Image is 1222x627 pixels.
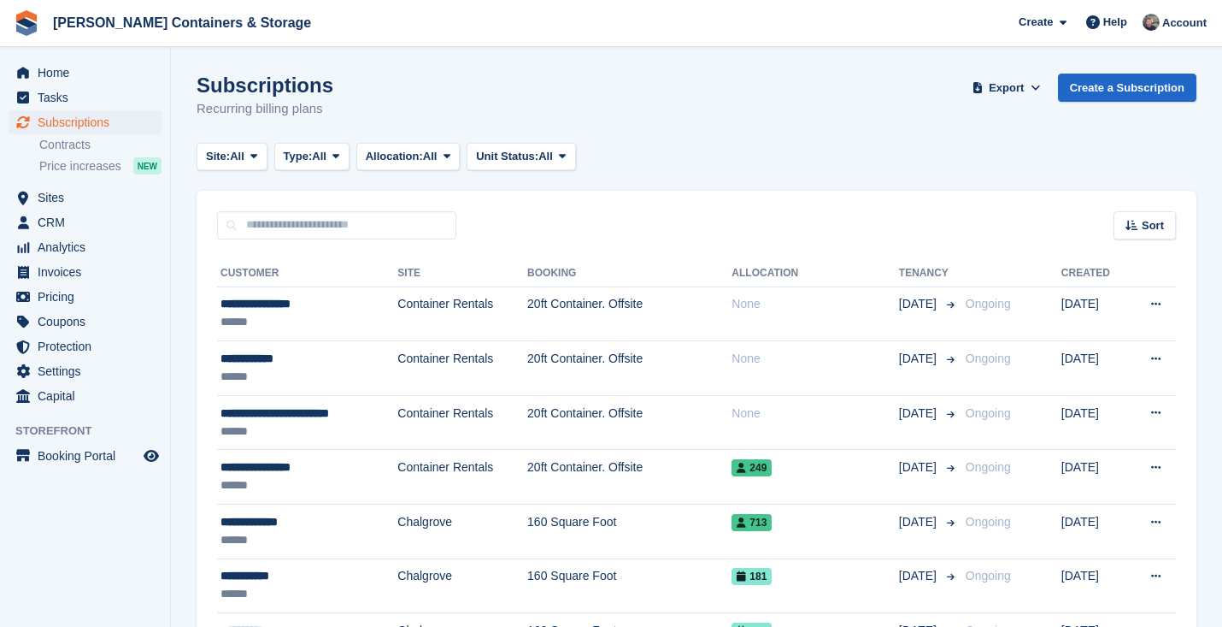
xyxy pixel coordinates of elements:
[230,148,244,165] span: All
[9,260,162,284] a: menu
[397,260,527,287] th: Site
[397,287,527,341] td: Container Rentals
[197,99,333,119] p: Recurring billing plans
[527,341,731,396] td: 20ft Container. Offsite
[397,559,527,613] td: Chalgrove
[966,297,1011,311] span: Ongoing
[9,61,162,85] a: menu
[9,444,162,468] a: menu
[284,148,313,165] span: Type:
[731,514,772,531] span: 713
[423,148,438,165] span: All
[356,143,461,171] button: Allocation: All
[38,235,140,259] span: Analytics
[397,395,527,450] td: Container Rentals
[9,334,162,358] a: menu
[989,80,1024,97] span: Export
[9,384,162,408] a: menu
[527,260,731,287] th: Booking
[38,359,140,383] span: Settings
[899,260,959,287] th: Tenancy
[38,444,140,468] span: Booking Portal
[1061,450,1127,505] td: [DATE]
[9,310,162,334] a: menu
[38,186,140,210] span: Sites
[1162,15,1207,32] span: Account
[1058,74,1196,102] a: Create a Subscription
[966,406,1011,420] span: Ongoing
[38,285,140,309] span: Pricing
[467,143,575,171] button: Unit Status: All
[1061,341,1127,396] td: [DATE]
[731,568,772,585] span: 181
[9,210,162,234] a: menu
[1103,14,1127,31] span: Help
[217,260,397,287] th: Customer
[9,285,162,309] a: menu
[527,559,731,613] td: 160 Square Foot
[966,352,1011,365] span: Ongoing
[397,505,527,559] td: Chalgrove
[1143,14,1160,31] img: Adam Greenhalgh
[9,86,162,109] a: menu
[15,423,170,440] span: Storefront
[1061,559,1127,613] td: [DATE]
[538,148,553,165] span: All
[197,74,333,97] h1: Subscriptions
[899,295,940,313] span: [DATE]
[38,260,140,284] span: Invoices
[1142,217,1164,234] span: Sort
[312,148,326,165] span: All
[39,157,162,175] a: Price increases NEW
[899,350,940,368] span: [DATE]
[9,110,162,134] a: menu
[476,148,538,165] span: Unit Status:
[397,341,527,396] td: Container Rentals
[899,458,940,476] span: [DATE]
[731,459,772,476] span: 249
[1061,287,1127,341] td: [DATE]
[9,186,162,210] a: menu
[1061,260,1127,287] th: Created
[366,148,423,165] span: Allocation:
[1061,505,1127,559] td: [DATE]
[899,567,940,585] span: [DATE]
[899,513,940,531] span: [DATE]
[39,137,162,153] a: Contracts
[38,210,140,234] span: CRM
[1019,14,1053,31] span: Create
[206,148,230,165] span: Site:
[527,450,731,505] td: 20ft Container. Offsite
[141,446,162,466] a: Preview store
[1061,395,1127,450] td: [DATE]
[9,359,162,383] a: menu
[966,515,1011,529] span: Ongoing
[527,287,731,341] td: 20ft Container. Offsite
[527,395,731,450] td: 20ft Container. Offsite
[731,405,898,423] div: None
[274,143,350,171] button: Type: All
[969,74,1044,102] button: Export
[197,143,267,171] button: Site: All
[39,158,121,174] span: Price increases
[133,157,162,174] div: NEW
[527,505,731,559] td: 160 Square Foot
[966,569,1011,583] span: Ongoing
[9,235,162,259] a: menu
[14,10,39,36] img: stora-icon-8386f47178a22dfd0bd8f6a31ec36ba5ce8667c1dd55bd0f319d3a0aa187defe.svg
[966,460,1011,474] span: Ongoing
[38,384,140,408] span: Capital
[38,61,140,85] span: Home
[731,350,898,368] div: None
[38,110,140,134] span: Subscriptions
[731,260,898,287] th: Allocation
[38,310,140,334] span: Coupons
[397,450,527,505] td: Container Rentals
[731,295,898,313] div: None
[46,9,318,37] a: [PERSON_NAME] Containers & Storage
[899,405,940,423] span: [DATE]
[38,86,140,109] span: Tasks
[38,334,140,358] span: Protection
